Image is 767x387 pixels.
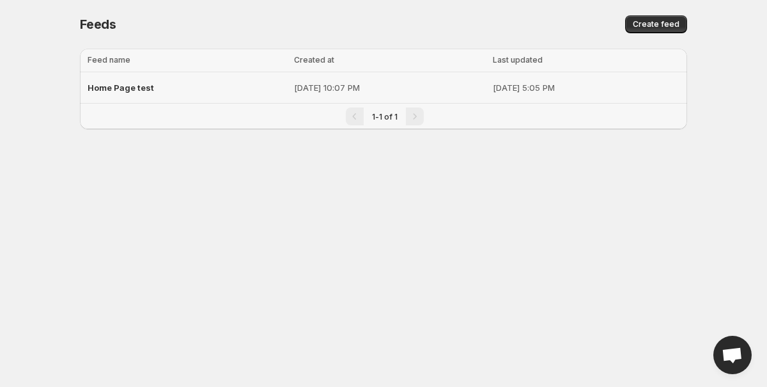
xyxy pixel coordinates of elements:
[713,336,752,374] div: Open chat
[493,81,679,94] p: [DATE] 5:05 PM
[294,55,334,65] span: Created at
[88,83,154,93] span: Home Page test
[625,15,687,33] button: Create feed
[80,17,116,32] span: Feeds
[88,55,130,65] span: Feed name
[80,103,687,129] nav: Pagination
[633,19,679,29] span: Create feed
[294,81,484,94] p: [DATE] 10:07 PM
[372,112,398,122] span: 1-1 of 1
[493,55,543,65] span: Last updated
